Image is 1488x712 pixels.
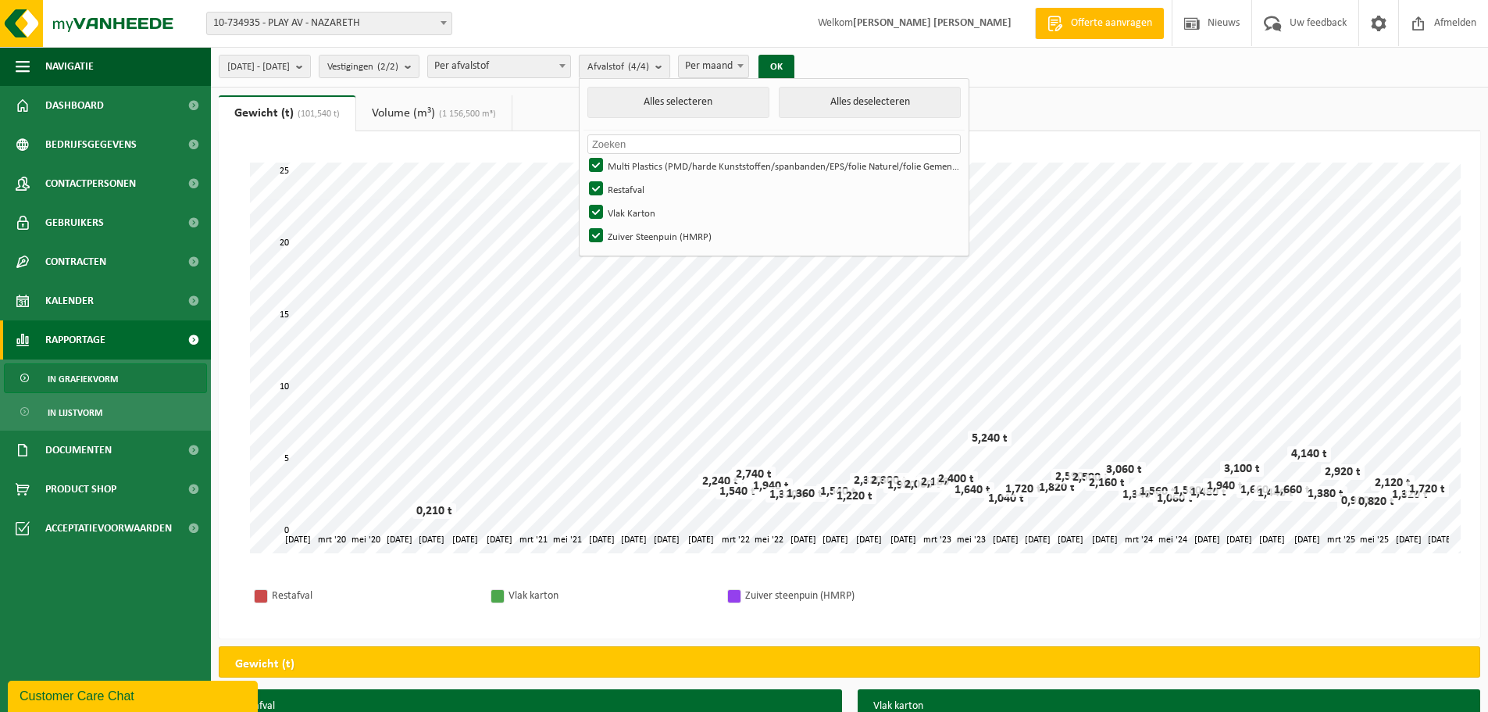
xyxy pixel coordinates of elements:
[934,471,978,487] div: 2,400 t
[219,95,355,131] a: Gewicht (t)
[678,55,749,78] span: Per maand
[45,470,116,509] span: Product Shop
[1405,481,1449,497] div: 1,720 t
[206,12,452,35] span: 10-734935 - PLAY AV - NAZARETH
[48,398,102,428] span: In lijstvorm
[968,431,1012,446] div: 5,240 t
[853,17,1012,29] strong: [PERSON_NAME] [PERSON_NAME]
[779,87,961,118] button: Alles deselecteren
[45,86,104,125] span: Dashboard
[715,484,759,499] div: 1,540 t
[816,484,860,499] div: 1,540 t
[698,474,742,489] div: 2,240 t
[435,109,496,119] span: (1 156,500 m³)
[319,55,419,78] button: Vestigingen(2/2)
[1069,470,1112,485] div: 2,500 t
[1136,484,1179,499] div: 1,560 t
[377,62,398,72] count: (2/2)
[1169,483,1213,499] div: 1,580 t
[45,281,94,320] span: Kalender
[4,363,207,393] a: In grafiekvorm
[1354,494,1398,510] div: 0,820 t
[45,47,94,86] span: Navigatie
[227,55,290,79] span: [DATE] - [DATE]
[732,467,776,482] div: 2,740 t
[412,503,456,519] div: 0,210 t
[356,95,512,131] a: Volume (m³)
[1051,469,1095,485] div: 2,590 t
[327,55,398,79] span: Vestigingen
[765,487,809,503] div: 1,320 t
[1102,462,1146,478] div: 3,060 t
[883,478,927,493] div: 1,980 t
[586,224,959,248] label: Zuiver Steenpuin (HMRP)
[45,320,105,360] span: Rapportage
[587,87,769,118] button: Alles selecteren
[1035,480,1079,496] div: 1,820 t
[1001,481,1045,497] div: 1,720 t
[1388,487,1432,503] div: 1,320 t
[984,491,1028,506] div: 1,040 t
[586,154,959,177] label: Multi Plastics (PMD/harde Kunststoffen/spanbanden/EPS/folie Naturel/folie Gemengd)
[207,13,451,34] span: 10-734935 - PLAY AV - NAZARETH
[917,474,961,490] div: 2,180 t
[508,586,712,606] div: Vlak karton
[1270,482,1314,498] div: 1,660 t
[850,473,894,488] div: 2,320 t
[1035,8,1164,39] a: Offerte aanvragen
[749,478,793,494] div: 1,940 t
[951,482,994,498] div: 1,640 t
[1085,475,1129,491] div: 2,160 t
[1119,487,1162,503] div: 1,340 t
[272,586,475,606] div: Restafval
[833,488,876,504] div: 1,220 t
[45,431,112,470] span: Documenten
[4,397,207,427] a: In lijstvorm
[48,364,118,394] span: In grafiekvorm
[1287,446,1331,462] div: 4,140 t
[1220,461,1264,477] div: 3,100 t
[901,477,944,492] div: 2,060 t
[45,509,172,548] span: Acceptatievoorwaarden
[679,55,748,77] span: Per maand
[219,55,311,78] button: [DATE] - [DATE]
[586,177,959,201] label: Restafval
[45,242,106,281] span: Contracten
[1186,485,1230,500] div: 1,480 t
[428,55,570,77] span: Per afvalstof
[587,134,961,154] input: Zoeken
[45,203,104,242] span: Gebruikers
[294,109,340,119] span: (101,540 t)
[1153,491,1197,506] div: 1,060 t
[1067,16,1156,31] span: Offerte aanvragen
[586,201,959,224] label: Vlak Karton
[1304,486,1347,502] div: 1,380 t
[1321,464,1365,480] div: 2,920 t
[1371,475,1415,491] div: 2,120 t
[579,55,670,78] button: Afvalstof(4/4)
[1236,482,1280,498] div: 1,660 t
[1203,478,1247,494] div: 1,940 t
[628,62,649,72] count: (4/4)
[587,55,649,79] span: Afvalstof
[758,55,794,80] button: OK
[45,125,137,164] span: Bedrijfsgegevens
[427,55,571,78] span: Per afvalstof
[1337,493,1381,509] div: 0,920 t
[45,164,136,203] span: Contactpersonen
[8,678,261,712] iframe: chat widget
[867,473,911,488] div: 2,300 t
[783,486,826,502] div: 1,360 t
[1254,485,1297,501] div: 1,440 t
[219,647,310,682] h2: Gewicht (t)
[745,586,948,606] div: Zuiver steenpuin (HMRP)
